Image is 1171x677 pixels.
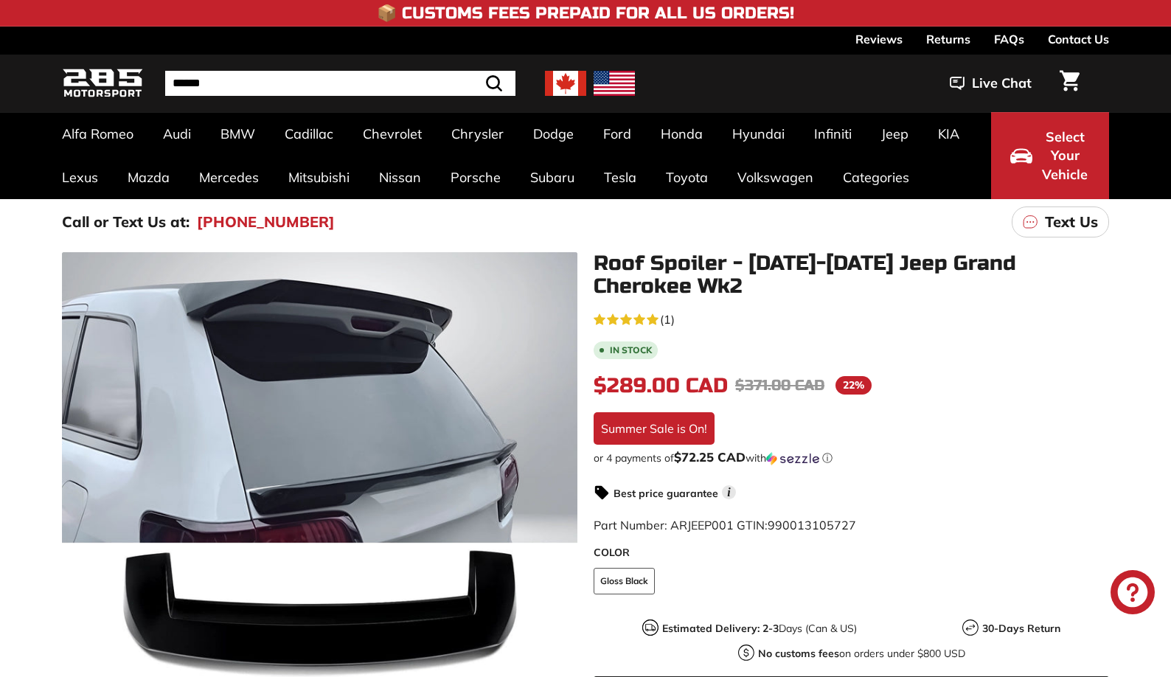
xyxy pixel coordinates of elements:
a: Cart [1051,58,1088,108]
strong: Estimated Delivery: 2-3 [662,622,779,635]
span: (1) [660,310,675,328]
a: Chevrolet [348,112,437,156]
h4: 📦 Customs Fees Prepaid for All US Orders! [377,4,794,22]
p: Text Us [1045,211,1098,233]
button: Live Chat [931,65,1051,102]
span: 990013105727 [768,518,856,532]
a: Contact Us [1048,27,1109,52]
inbox-online-store-chat: Shopify online store chat [1106,570,1159,618]
div: or 4 payments of$72.25 CADwithSezzle Click to learn more about Sezzle [594,451,1109,465]
a: Volkswagen [723,156,828,199]
a: Cadillac [270,112,348,156]
a: Categories [828,156,924,199]
a: Text Us [1012,206,1109,237]
span: Part Number: ARJEEP001 GTIN: [594,518,856,532]
a: BMW [206,112,270,156]
a: Chrysler [437,112,518,156]
p: on orders under $800 USD [758,646,965,662]
a: Tesla [589,156,651,199]
a: Honda [646,112,717,156]
h1: Roof Spoiler - [DATE]-[DATE] Jeep Grand Cherokee Wk2 [594,252,1109,298]
div: Summer Sale is On! [594,412,715,445]
a: Subaru [515,156,589,199]
strong: 30-Days Return [982,622,1060,635]
a: Porsche [436,156,515,199]
span: i [722,485,736,499]
a: Mazda [113,156,184,199]
a: Hyundai [717,112,799,156]
a: Infiniti [799,112,866,156]
strong: Best price guarantee [614,487,718,500]
a: Audi [148,112,206,156]
a: Jeep [866,112,923,156]
a: FAQs [994,27,1024,52]
a: [PHONE_NUMBER] [197,211,335,233]
a: KIA [923,112,974,156]
span: $289.00 CAD [594,373,728,398]
img: Logo_285_Motorsport_areodynamics_components [62,66,143,101]
span: $371.00 CAD [735,376,824,395]
label: COLOR [594,545,1109,560]
button: Select Your Vehicle [991,112,1109,199]
a: Mercedes [184,156,274,199]
p: Days (Can & US) [662,621,857,636]
input: Search [165,71,515,96]
a: Toyota [651,156,723,199]
span: 22% [835,376,872,395]
span: Select Your Vehicle [1040,128,1090,184]
a: Reviews [855,27,903,52]
a: Alfa Romeo [47,112,148,156]
a: Mitsubishi [274,156,364,199]
p: Call or Text Us at: [62,211,190,233]
a: Lexus [47,156,113,199]
a: Ford [588,112,646,156]
a: Returns [926,27,970,52]
span: $72.25 CAD [674,449,746,465]
b: In stock [610,346,652,355]
a: Dodge [518,112,588,156]
span: Live Chat [972,74,1032,93]
a: 5.0 rating (1 votes) [594,309,1109,328]
a: Nissan [364,156,436,199]
div: or 4 payments of with [594,451,1109,465]
img: Sezzle [766,452,819,465]
strong: No customs fees [758,647,839,660]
